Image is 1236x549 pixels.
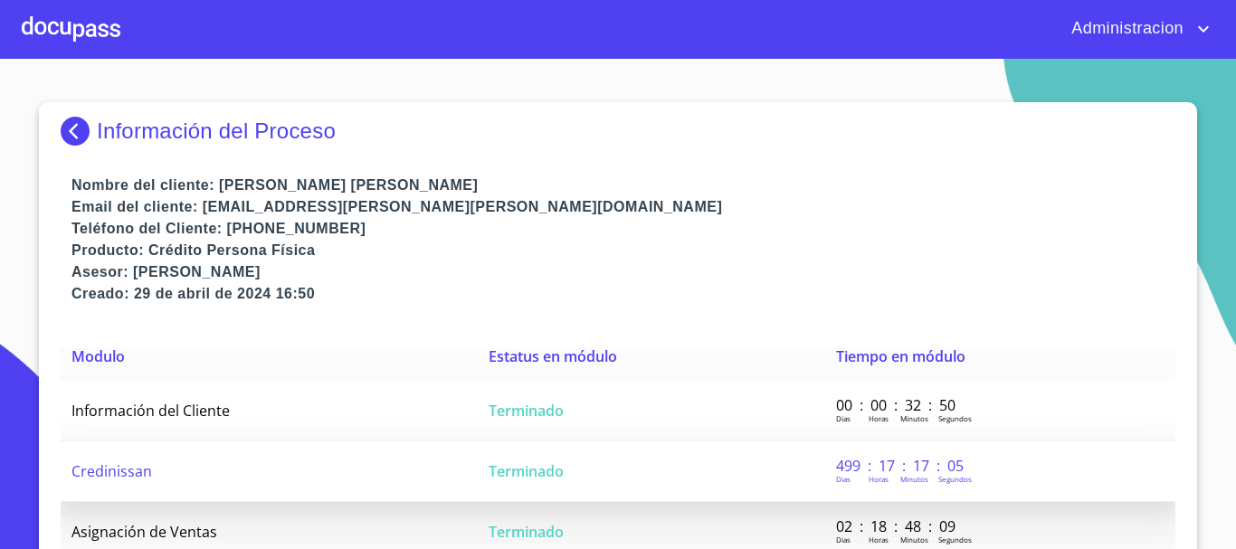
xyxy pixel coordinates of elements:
p: 02 : 18 : 48 : 09 [836,516,958,536]
p: Dias [836,535,851,544]
p: Información del Proceso [97,118,336,144]
span: Información del Cliente [71,401,230,421]
span: Terminado [489,401,564,421]
span: Estatus en módulo [489,346,617,366]
p: Horas [869,413,889,423]
span: Terminado [489,522,564,542]
span: Tiempo en módulo [836,346,965,366]
p: 00 : 00 : 32 : 50 [836,395,958,415]
p: Producto: Crédito Persona Física [71,240,1175,261]
p: Minutos [900,535,928,544]
p: 499 : 17 : 17 : 05 [836,456,958,476]
p: Asesor: [PERSON_NAME] [71,261,1175,283]
p: Segundos [938,474,972,484]
span: Asignación de Ventas [71,522,217,542]
p: Segundos [938,535,972,544]
p: Teléfono del Cliente: [PHONE_NUMBER] [71,218,1175,240]
img: Docupass spot blue [61,117,97,146]
span: Administracion [1058,14,1193,43]
p: Creado: 29 de abril de 2024 16:50 [71,283,1175,305]
p: Dias [836,413,851,423]
button: account of current user [1058,14,1214,43]
p: Minutos [900,413,928,423]
p: Email del cliente: [EMAIL_ADDRESS][PERSON_NAME][PERSON_NAME][DOMAIN_NAME] [71,196,1175,218]
p: Dias [836,474,851,484]
div: Información del Proceso [61,117,1175,146]
span: Modulo [71,346,125,366]
span: Terminado [489,461,564,481]
p: Minutos [900,474,928,484]
p: Segundos [938,413,972,423]
p: Horas [869,535,889,544]
p: Nombre del cliente: [PERSON_NAME] [PERSON_NAME] [71,175,1175,196]
span: Credinissan [71,461,152,481]
p: Horas [869,474,889,484]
